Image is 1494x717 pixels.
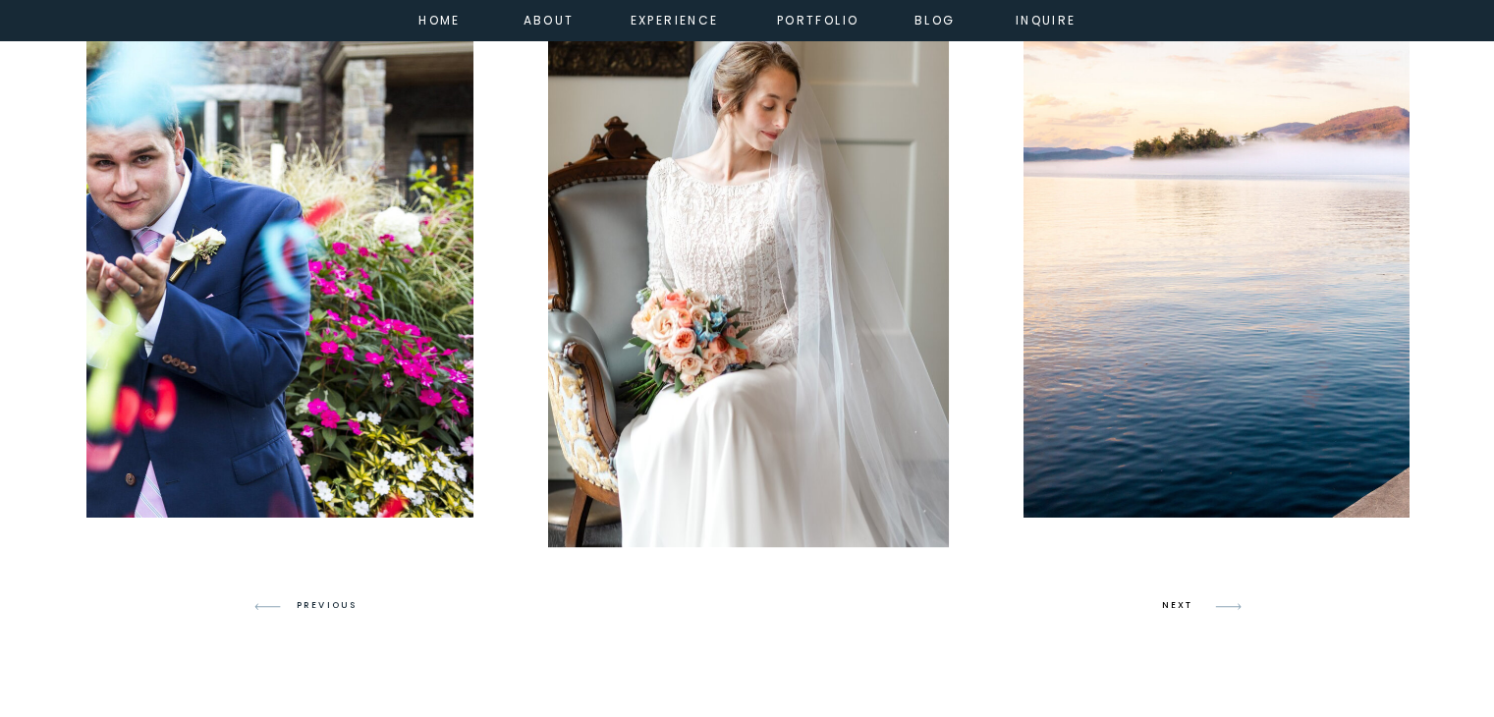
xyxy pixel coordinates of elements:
a: home [414,10,467,28]
h3: PREVIOUS [297,597,372,615]
a: Blog [900,10,970,28]
h3: NEXT [1162,597,1199,615]
a: portfolio [776,10,860,28]
a: inquire [1011,10,1081,28]
a: experience [631,10,710,28]
a: about [524,10,568,28]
